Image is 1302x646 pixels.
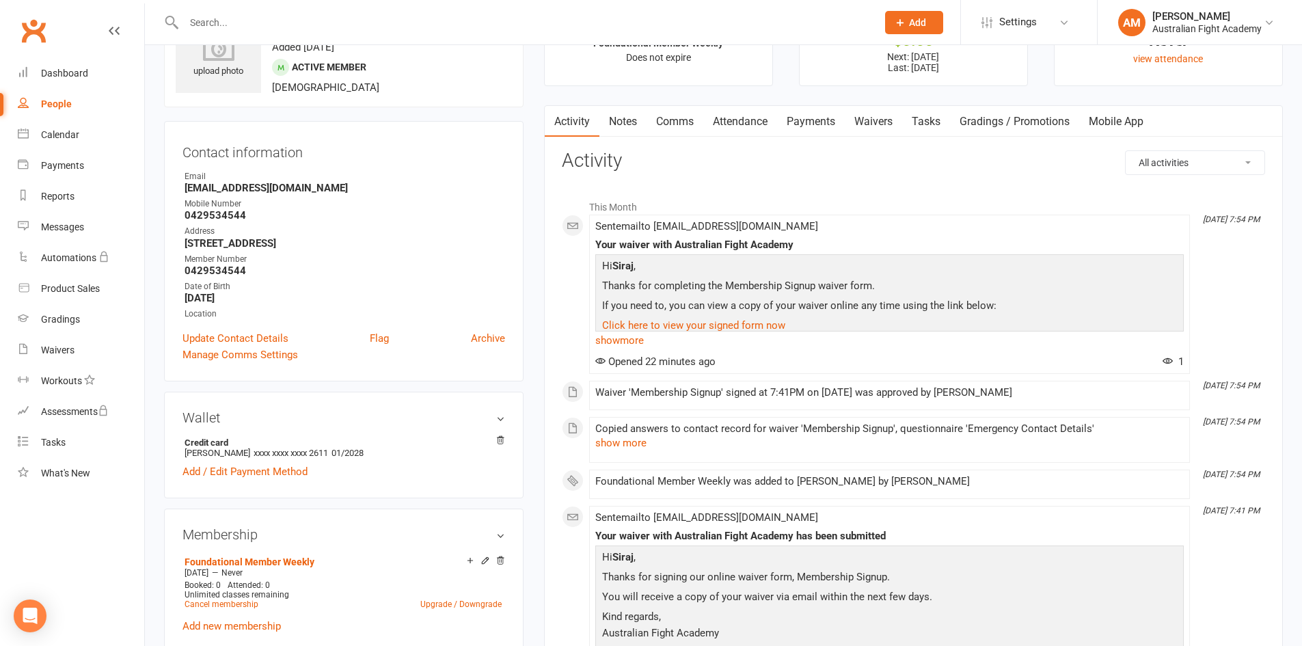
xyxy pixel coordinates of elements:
strong: [EMAIL_ADDRESS][DOMAIN_NAME] [185,182,505,194]
div: People [41,98,72,109]
div: Your waiver with Australian Fight Academy has been submitted [595,530,1184,542]
strong: Siraj [612,260,634,272]
input: Search... [180,13,867,32]
strong: [DATE] [185,292,505,304]
strong: 0429534544 [185,265,505,277]
a: Waivers [18,335,144,366]
a: What's New [18,458,144,489]
a: Automations [18,243,144,273]
a: Notes [599,106,647,137]
div: Copied answers to contact record for waiver 'Membership Signup', questionnaire 'Emergency Contact... [595,423,1184,435]
a: Reports [18,181,144,212]
a: Add new membership [182,620,281,632]
a: Product Sales [18,273,144,304]
div: Member Number [185,253,505,266]
i: [DATE] 7:41 PM [1203,506,1260,515]
h3: Activity [562,150,1265,172]
h3: Membership [182,527,505,542]
span: [DEMOGRAPHIC_DATA] [272,81,379,94]
a: Gradings / Promotions [950,106,1079,137]
span: Opened 22 minutes ago [595,355,716,368]
p: You will receive a copy of your waiver via email within the next few days. [599,589,1180,608]
div: Reports [41,191,74,202]
a: Messages [18,212,144,243]
li: This Month [562,193,1265,215]
span: [DATE] [185,568,208,578]
div: Payments [41,160,84,171]
a: view attendance [1133,53,1203,64]
a: Tasks [902,106,950,137]
div: Tasks [41,437,66,448]
a: Clubworx [16,14,51,48]
strong: Siraj [612,551,634,563]
li: [PERSON_NAME] [182,435,505,460]
i: [DATE] 7:54 PM [1203,215,1260,224]
span: Does not expire [626,52,691,63]
strong: Credit card [185,438,498,448]
span: 1 [1163,355,1184,368]
div: Mobile Number [185,198,505,211]
button: show more [595,435,647,451]
p: If you need to, you can view a copy of your waiver online any time using the link below: [599,297,1180,317]
strong: [STREET_ADDRESS] [185,237,505,250]
div: Your waiver with Australian Fight Academy [595,239,1184,251]
div: — [181,567,505,578]
div: Product Sales [41,283,100,294]
h3: Wallet [182,410,505,425]
a: Calendar [18,120,144,150]
div: Dashboard [41,68,88,79]
p: Hi , [599,258,1180,278]
time: Added [DATE] [272,41,334,53]
div: Foundational Member Weekly was added to [PERSON_NAME] by [PERSON_NAME] [595,476,1184,487]
a: Update Contact Details [182,330,288,347]
div: Waiver 'Membership Signup' signed at 7:41PM on [DATE] was approved by [PERSON_NAME] [595,387,1184,399]
a: Manage Comms Settings [182,347,298,363]
div: Location [185,308,505,321]
div: upload photo [176,33,261,79]
button: Add [885,11,943,34]
span: Booked: 0 [185,580,221,590]
i: [DATE] 7:54 PM [1203,381,1260,390]
div: Open Intercom Messenger [14,600,46,632]
h3: Contact information [182,139,505,160]
span: 01/2028 [331,448,364,458]
a: Waivers [845,106,902,137]
div: Messages [41,221,84,232]
p: Hi , [599,549,1180,569]
span: Sent email to [EMAIL_ADDRESS][DOMAIN_NAME] [595,511,818,524]
a: Payments [18,150,144,181]
a: Comms [647,106,703,137]
div: What's New [41,468,90,479]
a: Assessments [18,396,144,427]
a: Click here to view your signed form now [602,319,785,332]
a: Gradings [18,304,144,335]
a: Workouts [18,366,144,396]
div: $0.00 [812,33,1015,48]
a: Flag [370,330,389,347]
a: People [18,89,144,120]
div: AM [1118,9,1145,36]
p: Thanks for signing our online waiver form, Membership Signup. [599,569,1180,589]
a: Tasks [18,427,144,458]
a: Mobile App [1079,106,1153,137]
p: Next: [DATE] Last: [DATE] [812,51,1015,73]
span: xxxx xxxx xxxx 2611 [254,448,328,458]
strong: 0429534544 [185,209,505,221]
p: Thanks for completing the Membership Signup waiver form. [599,278,1180,297]
div: Gradings [41,314,80,325]
div: Workouts [41,375,82,386]
div: Assessments [41,406,109,417]
a: Add / Edit Payment Method [182,463,308,480]
i: [DATE] 7:54 PM [1203,470,1260,479]
a: Payments [777,106,845,137]
span: Unlimited classes remaining [185,590,289,600]
a: Dashboard [18,58,144,89]
a: show more [595,331,1184,350]
p: Kind regards, Australian Fight Academy [599,608,1180,645]
div: Calendar [41,129,79,140]
span: Attended: 0 [228,580,270,590]
i: [DATE] 7:54 PM [1203,417,1260,427]
span: Active member [292,62,366,72]
div: Address [185,225,505,238]
a: Attendance [703,106,777,137]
